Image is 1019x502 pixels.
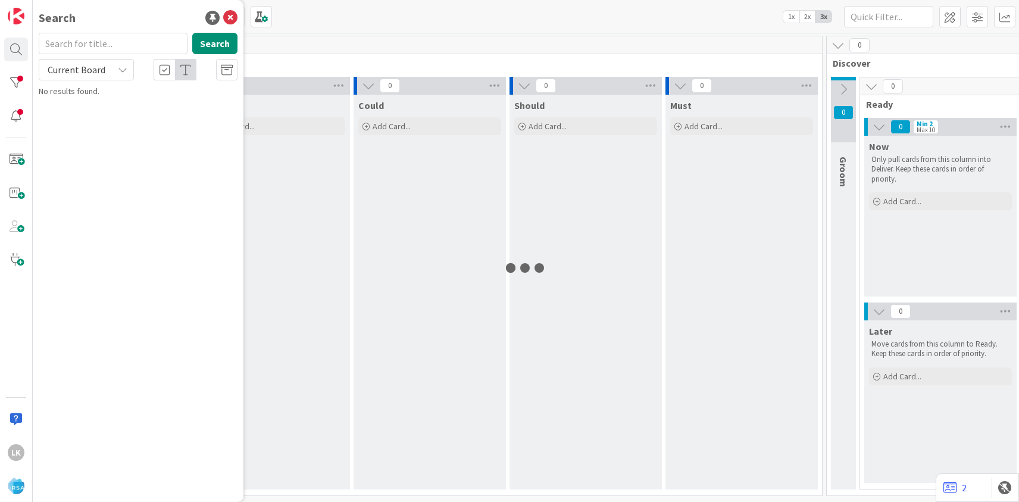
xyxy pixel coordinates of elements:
[869,325,892,337] span: Later
[837,157,849,187] span: Groom
[48,64,105,76] span: Current Board
[844,6,933,27] input: Quick Filter...
[871,155,1009,184] p: Only pull cards from this column into Deliver. Keep these cards in order of priority.
[890,120,911,134] span: 0
[943,481,967,495] a: 2
[536,79,556,93] span: 0
[8,8,24,24] img: Visit kanbanzone.com
[883,79,903,93] span: 0
[917,121,933,127] div: Min 2
[358,99,384,111] span: Could
[39,33,187,54] input: Search for title...
[890,304,911,319] span: 0
[670,99,692,111] span: Must
[529,121,567,132] span: Add Card...
[39,85,237,98] div: No results found.
[783,11,799,23] span: 1x
[8,478,24,494] img: avatar
[869,141,889,152] span: Now
[917,127,935,133] div: Max 10
[192,33,237,54] button: Search
[883,196,921,207] span: Add Card...
[815,11,832,23] span: 3x
[849,38,870,52] span: 0
[866,98,1006,110] span: Ready
[799,11,815,23] span: 2x
[871,339,1009,359] p: Move cards from this column to Ready. Keep these cards in order of priority.
[43,57,807,69] span: Product Backlog
[833,105,854,120] span: 0
[373,121,411,132] span: Add Card...
[833,57,1011,69] span: Discover
[883,371,921,382] span: Add Card...
[692,79,712,93] span: 0
[8,444,24,461] div: Lk
[514,99,545,111] span: Should
[684,121,723,132] span: Add Card...
[380,79,400,93] span: 0
[39,9,76,27] div: Search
